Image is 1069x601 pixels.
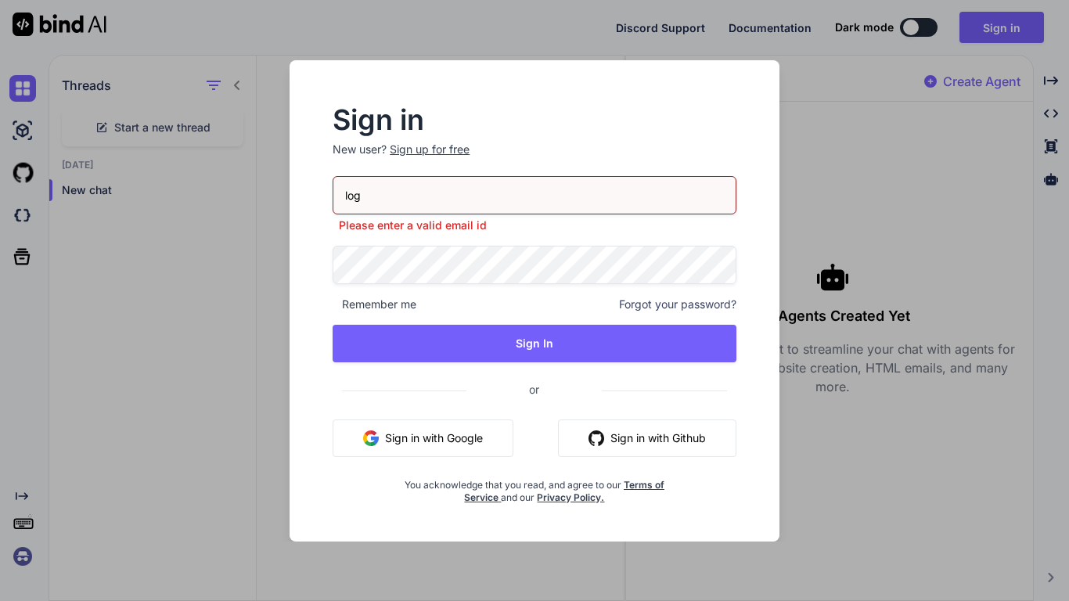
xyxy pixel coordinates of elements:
input: Login or Email [333,176,736,214]
p: New user? [333,142,736,176]
span: Remember me [333,297,416,312]
div: Sign up for free [390,142,470,157]
p: Please enter a valid email id [333,218,736,233]
span: or [466,370,602,408]
div: You acknowledge that you read, and agree to our and our [400,470,669,504]
h2: Sign in [333,107,736,132]
span: Forgot your password? [619,297,736,312]
img: github [588,430,604,446]
a: Terms of Service [464,479,664,503]
button: Sign In [333,325,736,362]
img: google [363,430,379,446]
button: Sign in with Google [333,419,513,457]
button: Sign in with Github [558,419,736,457]
a: Privacy Policy. [537,491,604,503]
